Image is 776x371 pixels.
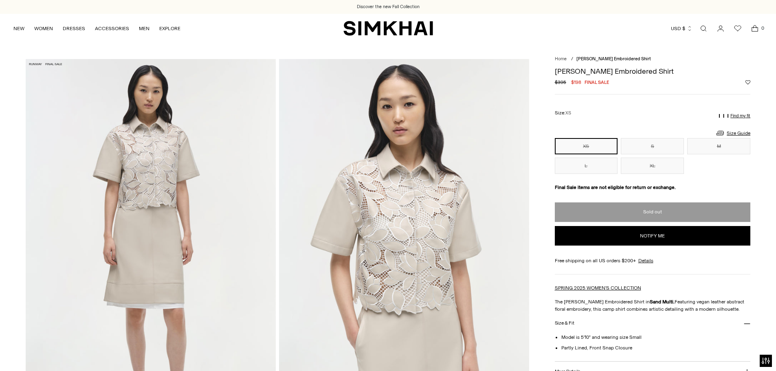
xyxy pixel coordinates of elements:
button: XS [555,138,618,154]
a: Details [638,257,653,264]
h1: [PERSON_NAME] Embroidered Shirt [555,68,751,75]
div: / [571,56,573,63]
a: WOMEN [34,20,53,37]
nav: breadcrumbs [555,56,751,63]
span: $198 [571,79,581,86]
button: Add to Wishlist [745,80,750,85]
button: USD $ [671,20,692,37]
div: Free shipping on all US orders $200+ [555,257,751,264]
a: Size Guide [715,128,750,138]
span: XS [565,110,571,116]
a: EXPLORE [159,20,180,37]
strong: Final Sale items are not eligible for return or exchange. [555,184,676,190]
a: SIMKHAI [343,20,433,36]
button: Size & Fit [555,313,751,334]
button: L [555,158,618,174]
a: Open search modal [695,20,712,37]
s: $395 [555,79,566,86]
button: Notify me [555,226,751,246]
a: SPRING 2025 WOMEN'S COLLECTION [555,285,641,291]
a: Discover the new Fall Collection [357,4,420,10]
li: Partly Lined, Front Snap Closure [561,344,751,351]
a: NEW [13,20,24,37]
h3: Size & Fit [555,321,574,326]
button: XL [621,158,684,174]
iframe: Sign Up via Text for Offers [7,340,82,364]
li: Model is 5'10" and wearing size Small [561,334,751,341]
button: S [621,138,684,154]
span: 0 [759,24,766,32]
a: DRESSES [63,20,85,37]
button: M [687,138,750,154]
label: Size: [555,109,571,117]
p: The [PERSON_NAME] Embroidered Shirt in Featuring vegan leather abstract floral embroidery, this c... [555,298,751,313]
a: MEN [139,20,149,37]
a: Go to the account page [712,20,729,37]
strong: Sand Multi. [650,299,675,305]
a: Wishlist [730,20,746,37]
a: Open cart modal [747,20,763,37]
a: ACCESSORIES [95,20,129,37]
span: [PERSON_NAME] Embroidered Shirt [576,56,651,61]
a: Home [555,56,567,61]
